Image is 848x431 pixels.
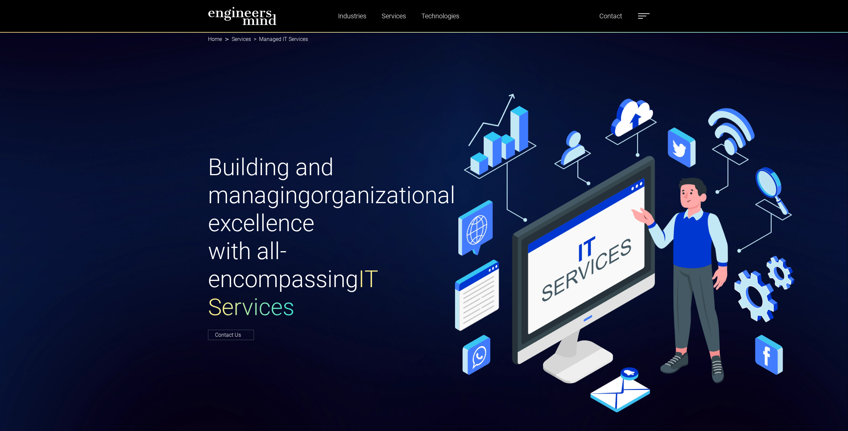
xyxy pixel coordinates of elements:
a: Contact [597,8,625,24]
nav: breadcrumb [208,32,640,47]
span: IT Services [208,265,378,321]
img: logo [208,7,277,25]
a: Contact Us [208,330,254,340]
a: Services [379,8,409,24]
a: Services [232,36,251,42]
h1: Building and managing organizational excellence with all-encompassing [208,153,420,321]
a: Home [208,36,222,42]
a: Industries [335,8,369,24]
a: Technologies [419,8,462,24]
li: Managed IT Services [251,35,308,43]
